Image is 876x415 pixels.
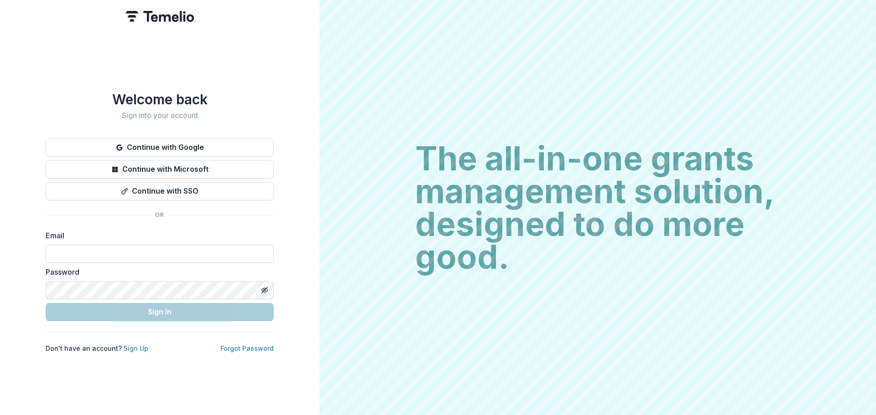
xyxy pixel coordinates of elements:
button: Sign In [46,303,274,321]
button: Continue with Google [46,138,274,157]
button: Continue with SSO [46,182,274,200]
label: Email [46,230,268,241]
a: Forgot Password [220,344,274,352]
h1: Welcome back [46,91,274,108]
img: Temelio [125,11,194,22]
button: Toggle password visibility [257,283,272,297]
h2: Sign into your account [46,111,274,120]
label: Password [46,266,268,277]
button: Continue with Microsoft [46,160,274,179]
a: Sign Up [124,344,148,352]
p: Don't have an account? [46,343,148,353]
